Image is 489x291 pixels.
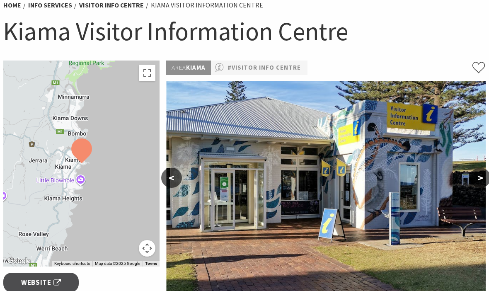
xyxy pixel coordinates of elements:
[21,277,61,288] span: Website
[161,168,182,188] button: <
[95,261,140,266] span: Map data ©2025 Google
[145,261,157,266] a: Terms (opens in new tab)
[5,256,33,267] img: Google
[5,256,33,267] a: Click to see this area on Google Maps
[139,240,155,257] button: Map camera controls
[79,1,144,10] a: Visitor Info Centre
[166,61,211,75] p: Kiama
[139,65,155,81] button: Toggle fullscreen view
[228,63,301,73] a: #Visitor Info Centre
[54,261,90,267] button: Keyboard shortcuts
[172,63,186,71] span: Area
[28,1,72,10] a: Info Services
[3,15,486,48] h1: Kiama Visitor Information Centre
[3,1,21,10] a: Home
